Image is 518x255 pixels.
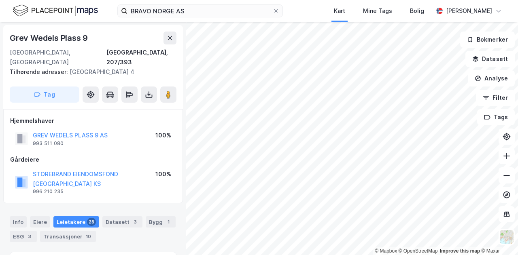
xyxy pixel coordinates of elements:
[460,32,515,48] button: Bokmerker
[363,6,392,16] div: Mine Tags
[127,5,273,17] input: Søk på adresse, matrikkel, gårdeiere, leietakere eller personer
[33,140,64,147] div: 993 511 080
[478,216,518,255] iframe: Chat Widget
[102,216,142,228] div: Datasett
[33,188,64,195] div: 996 210 235
[399,248,438,254] a: OpenStreetMap
[10,216,27,228] div: Info
[10,32,89,44] div: Grev Wedels Plass 9
[10,116,176,126] div: Hjemmelshaver
[10,231,37,242] div: ESG
[155,131,171,140] div: 100%
[146,216,176,228] div: Bygg
[87,218,96,226] div: 28
[10,67,170,77] div: [GEOGRAPHIC_DATA] 4
[13,4,98,18] img: logo.f888ab2527a4732fd821a326f86c7f29.svg
[334,6,345,16] div: Kart
[106,48,176,67] div: [GEOGRAPHIC_DATA], 207/393
[10,48,106,67] div: [GEOGRAPHIC_DATA], [GEOGRAPHIC_DATA]
[40,231,96,242] div: Transaksjoner
[410,6,424,16] div: Bolig
[10,155,176,164] div: Gårdeiere
[10,68,70,75] span: Tilhørende adresser:
[476,90,515,106] button: Filter
[465,51,515,67] button: Datasett
[10,86,79,103] button: Tag
[164,218,172,226] div: 1
[53,216,99,228] div: Leietakere
[446,6,492,16] div: [PERSON_NAME]
[155,169,171,179] div: 100%
[30,216,50,228] div: Eiere
[84,232,93,240] div: 10
[477,109,515,125] button: Tags
[440,248,480,254] a: Improve this map
[375,248,397,254] a: Mapbox
[468,70,515,86] button: Analyse
[131,218,139,226] div: 3
[25,232,34,240] div: 3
